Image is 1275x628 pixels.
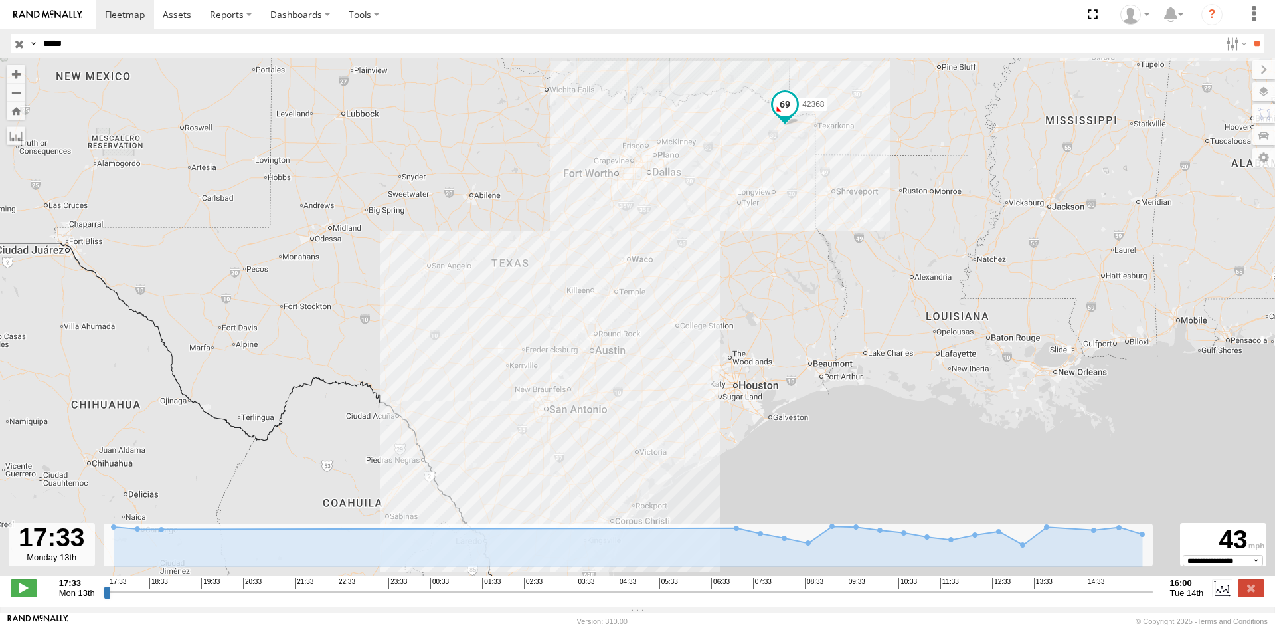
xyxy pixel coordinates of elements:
label: Measure [7,126,25,145]
button: Zoom Home [7,102,25,120]
label: Search Query [28,34,39,53]
label: Map Settings [1252,148,1275,167]
span: 21:33 [295,578,313,589]
span: 20:33 [243,578,262,589]
span: 42368 [802,99,824,108]
span: 14:33 [1086,578,1104,589]
strong: 17:33 [59,578,95,588]
span: 07:33 [753,578,772,589]
strong: 16:00 [1170,578,1204,588]
span: Mon 13th Oct 2025 [59,588,95,598]
span: 06:33 [711,578,730,589]
span: 18:33 [149,578,168,589]
span: 22:33 [337,578,355,589]
label: Close [1238,579,1264,597]
span: 10:33 [898,578,917,589]
span: 19:33 [201,578,220,589]
span: 05:33 [659,578,678,589]
span: 17:33 [108,578,126,589]
div: Version: 310.00 [577,617,628,625]
span: 13:33 [1034,578,1053,589]
span: 02:33 [524,578,543,589]
button: Zoom out [7,83,25,102]
a: Terms and Conditions [1197,617,1268,625]
button: Zoom in [7,65,25,83]
i: ? [1201,4,1223,25]
div: Carlos Ortiz [1116,5,1154,25]
div: 43 [1182,525,1264,555]
a: Visit our Website [7,615,68,628]
span: Tue 14th Oct 2025 [1170,588,1204,598]
span: 01:33 [482,578,501,589]
span: 12:33 [992,578,1011,589]
span: 04:33 [618,578,636,589]
img: rand-logo.svg [13,10,82,19]
span: 23:33 [388,578,407,589]
span: 00:33 [430,578,449,589]
label: Play/Stop [11,579,37,597]
label: Search Filter Options [1221,34,1249,53]
span: 09:33 [847,578,865,589]
span: 03:33 [576,578,594,589]
span: 11:33 [940,578,959,589]
span: 08:33 [805,578,823,589]
div: © Copyright 2025 - [1136,617,1268,625]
